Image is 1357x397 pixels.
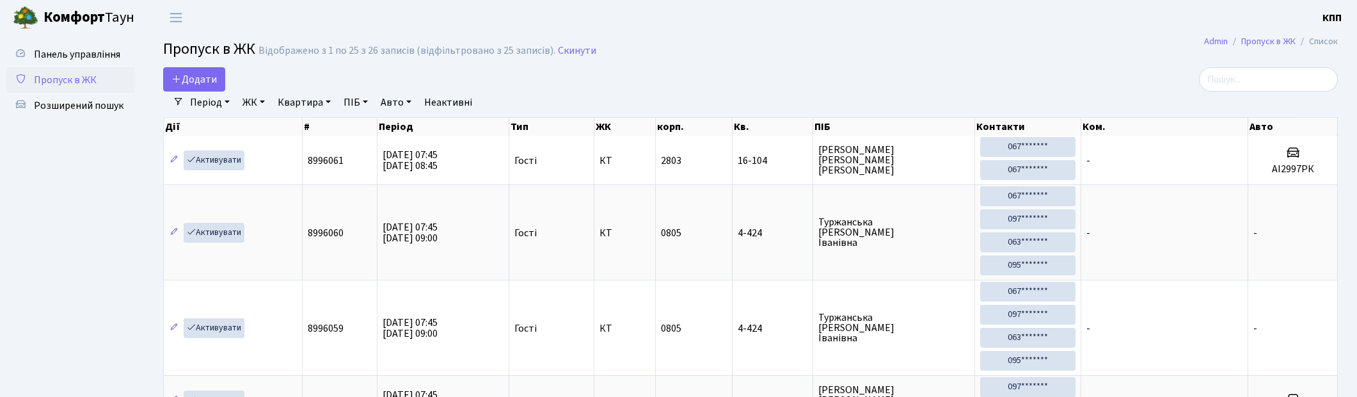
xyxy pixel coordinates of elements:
b: КПП [1322,11,1342,25]
span: Пропуск в ЖК [34,73,97,87]
a: Період [185,92,235,113]
th: Контакти [975,118,1081,136]
a: Панель управління [6,42,134,67]
span: 4-424 [738,228,808,238]
span: - [1086,321,1090,336]
th: Авто [1248,118,1338,136]
span: 2803 [661,154,681,168]
th: ПІБ [813,118,974,136]
a: Додати [163,67,225,92]
a: Неактивні [419,92,477,113]
th: корп. [656,118,732,136]
a: Активувати [184,150,244,170]
span: Пропуск в ЖК [163,38,255,60]
span: КТ [599,156,650,166]
span: Таун [44,7,134,29]
span: Гості [514,156,537,166]
th: Дії [164,118,303,136]
span: - [1253,321,1257,336]
span: Розширений пошук [34,99,123,113]
th: Кв. [733,118,814,136]
th: ЖК [594,118,656,136]
input: Пошук... [1199,67,1338,92]
th: Тип [509,118,594,136]
span: [DATE] 07:45 [DATE] 09:00 [383,220,438,245]
th: Період [377,118,509,136]
h5: АІ2997РК [1253,163,1332,175]
span: - [1086,226,1090,240]
span: 0805 [661,321,681,336]
span: [PERSON_NAME] [PERSON_NAME] [PERSON_NAME] [818,145,969,175]
a: Пропуск в ЖК [6,67,134,93]
li: Список [1296,35,1338,49]
span: Гості [514,323,537,334]
span: Гості [514,228,537,238]
img: logo.png [13,5,38,31]
span: 8996060 [308,226,344,240]
span: 4-424 [738,323,808,334]
th: # [303,118,378,136]
span: - [1253,226,1257,240]
nav: breadcrumb [1185,28,1357,55]
div: Відображено з 1 по 25 з 26 записів (відфільтровано з 25 записів). [258,45,555,57]
button: Переключити навігацію [160,7,192,28]
span: - [1086,154,1090,168]
a: КПП [1322,10,1342,26]
a: Активувати [184,318,244,338]
span: Туржанська [PERSON_NAME] Іванівна [818,217,969,248]
a: Скинути [558,45,596,57]
th: Ком. [1081,118,1249,136]
a: Квартира [273,92,336,113]
span: 8996061 [308,154,344,168]
span: 16-104 [738,156,808,166]
span: 0805 [661,226,681,240]
span: [DATE] 07:45 [DATE] 08:45 [383,148,438,173]
span: [DATE] 07:45 [DATE] 09:00 [383,316,438,341]
a: Розширений пошук [6,93,134,118]
a: ПІБ [338,92,373,113]
a: Admin [1204,35,1228,48]
b: Комфорт [44,7,105,28]
a: Активувати [184,223,244,243]
span: КТ [599,323,650,334]
span: Панель управління [34,47,120,61]
span: 8996059 [308,321,344,336]
span: Додати [171,72,217,86]
a: ЖК [237,92,270,113]
span: КТ [599,228,650,238]
a: Пропуск в ЖК [1241,35,1296,48]
span: Туржанська [PERSON_NAME] Іванівна [818,312,969,343]
a: Авто [376,92,417,113]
